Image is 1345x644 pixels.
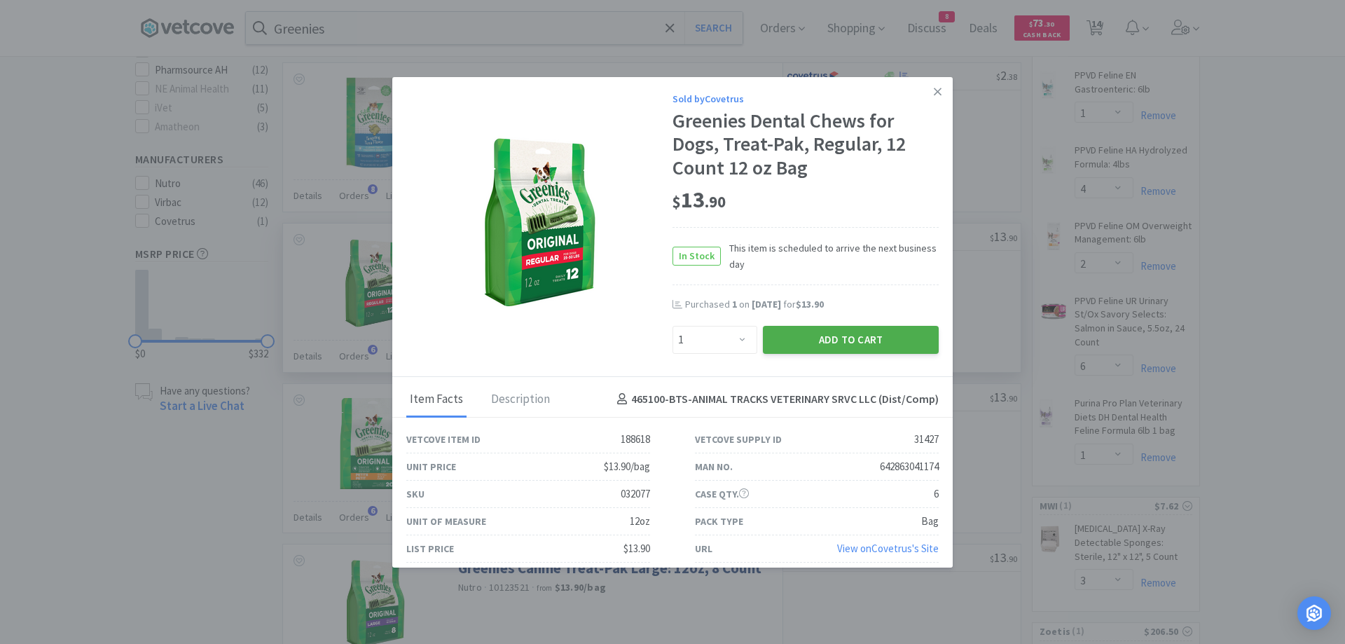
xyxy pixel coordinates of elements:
span: . 90 [705,192,726,212]
div: Purchased on for [685,298,939,312]
div: Pack Type [695,514,743,529]
div: List Price [406,541,454,556]
div: $13.90 [623,540,650,557]
span: $ [672,192,681,212]
div: 12oz [630,513,650,530]
div: Unit of Measure [406,514,486,529]
div: 6 [934,486,939,502]
div: $13.90/bag [604,458,650,475]
img: 0579ef65e61846eab0336a68a4d25f23_31427.png [481,135,599,310]
span: $13.90 [796,298,824,310]
div: Vetcove Item ID [406,432,481,447]
span: In Stock [673,247,720,265]
span: 1 [732,298,737,310]
div: Bag [921,513,939,530]
div: 032077 [621,486,650,502]
span: 13 [672,186,726,214]
div: Unit Price [406,459,456,474]
div: Case Qty. [695,486,749,502]
div: 642863041174 [880,458,939,475]
div: Item Facts [406,383,467,418]
div: Sold by Covetrus [672,91,939,107]
div: 31427 [914,431,939,448]
div: URL [695,541,712,556]
div: 188618 [621,431,650,448]
div: Greenies Dental Chews for Dogs, Treat-Pak, Regular, 12 Count 12 oz Bag [672,109,939,180]
div: Man No. [695,459,733,474]
a: View onCovetrus's Site [837,542,939,555]
span: [DATE] [752,298,781,310]
h4: 465100-BTS - ANIMAL TRACKS VETERINARY SRVC LLC (Dist/Comp) [612,390,939,409]
div: SKU [406,486,425,502]
div: Open Intercom Messenger [1297,596,1331,630]
button: Add to Cart [763,326,939,354]
span: This item is scheduled to arrive the next business day [721,240,939,272]
div: Vetcove Supply ID [695,432,782,447]
div: Description [488,383,553,418]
